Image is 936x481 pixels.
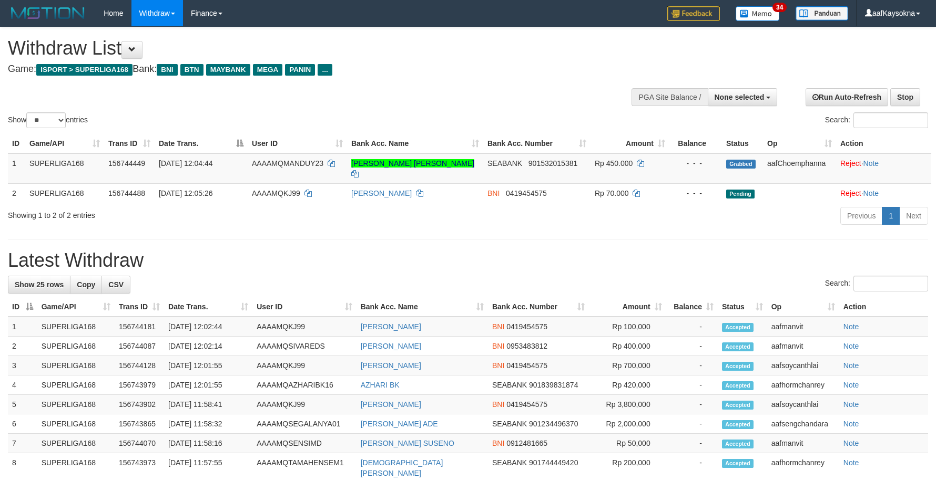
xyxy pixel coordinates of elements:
[836,183,931,203] td: ·
[8,356,37,375] td: 3
[666,375,718,395] td: -
[8,183,25,203] td: 2
[767,317,839,337] td: aafmanvit
[252,317,356,337] td: AAAAMQKJ99
[890,88,920,106] a: Stop
[351,189,412,197] a: [PERSON_NAME]
[722,459,754,468] span: Accepted
[37,297,115,317] th: Game/API: activate to sort column ascending
[492,458,527,467] span: SEABANK
[591,134,669,153] th: Amount: activate to sort column ascending
[722,362,754,371] span: Accepted
[8,153,25,184] td: 1
[8,5,88,21] img: MOTION_logo.png
[843,458,859,467] a: Note
[361,458,443,477] a: [DEMOGRAPHIC_DATA][PERSON_NAME]
[155,134,248,153] th: Date Trans.: activate to sort column descending
[164,414,252,434] td: [DATE] 11:58:32
[843,322,859,331] a: Note
[37,434,115,453] td: SUPERLIGA168
[839,297,928,317] th: Action
[115,356,164,375] td: 156744128
[115,434,164,453] td: 156744070
[488,297,589,317] th: Bank Acc. Number: activate to sort column ascending
[666,356,718,375] td: -
[8,375,37,395] td: 4
[722,134,763,153] th: Status
[726,190,755,198] span: Pending
[863,159,879,168] a: Note
[853,276,928,291] input: Search:
[164,395,252,414] td: [DATE] 11:58:41
[70,276,102,294] a: Copy
[853,112,928,128] input: Search:
[529,381,578,389] span: Copy 901839831874 to clipboard
[159,189,212,197] span: [DATE] 12:05:26
[840,159,861,168] a: Reject
[589,375,666,395] td: Rp 420,000
[8,206,382,221] div: Showing 1 to 2 of 2 entries
[767,434,839,453] td: aafmanvit
[492,361,504,370] span: BNI
[529,420,578,428] span: Copy 901234496370 to clipboard
[767,356,839,375] td: aafsoycanthlai
[487,189,500,197] span: BNI
[180,64,204,76] span: BTN
[506,361,547,370] span: Copy 0419454575 to clipboard
[492,322,504,331] span: BNI
[899,207,928,225] a: Next
[722,440,754,448] span: Accepted
[843,420,859,428] a: Note
[763,153,836,184] td: aafChoemphanna
[101,276,130,294] a: CSV
[767,395,839,414] td: aafsoycanthlai
[8,317,37,337] td: 1
[487,159,522,168] span: SEABANK
[589,356,666,375] td: Rp 700,000
[36,64,133,76] span: ISPORT > SUPERLIGA168
[506,322,547,331] span: Copy 0419454575 to clipboard
[589,395,666,414] td: Rp 3,800,000
[8,112,88,128] label: Show entries
[115,317,164,337] td: 156744181
[632,88,707,106] div: PGA Site Balance /
[164,297,252,317] th: Date Trans.: activate to sort column ascending
[8,297,37,317] th: ID: activate to sort column descending
[726,160,756,169] span: Grabbed
[37,375,115,395] td: SUPERLIGA168
[253,64,283,76] span: MEGA
[115,297,164,317] th: Trans ID: activate to sort column ascending
[796,6,848,20] img: panduan.png
[806,88,888,106] a: Run Auto-Refresh
[25,134,104,153] th: Game/API: activate to sort column ascending
[595,159,633,168] span: Rp 450.000
[361,400,421,409] a: [PERSON_NAME]
[252,414,356,434] td: AAAAMQSEGALANYA01
[666,395,718,414] td: -
[252,189,300,197] span: AAAAMQKJ99
[715,93,765,101] span: None selected
[8,337,37,356] td: 2
[164,356,252,375] td: [DATE] 12:01:55
[115,337,164,356] td: 156744087
[882,207,900,225] a: 1
[248,134,347,153] th: User ID: activate to sort column ascending
[115,414,164,434] td: 156743865
[722,342,754,351] span: Accepted
[840,189,861,197] a: Reject
[8,250,928,271] h1: Latest Withdraw
[589,414,666,434] td: Rp 2,000,000
[252,159,323,168] span: AAAAMQMANDUY23
[8,64,614,75] h4: Game: Bank:
[666,414,718,434] td: -
[666,434,718,453] td: -
[528,159,577,168] span: Copy 901532015381 to clipboard
[15,280,64,289] span: Show 25 rows
[506,439,547,447] span: Copy 0912481665 to clipboard
[252,297,356,317] th: User ID: activate to sort column ascending
[492,420,527,428] span: SEABANK
[666,337,718,356] td: -
[115,395,164,414] td: 156743902
[77,280,95,289] span: Copy
[108,280,124,289] span: CSV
